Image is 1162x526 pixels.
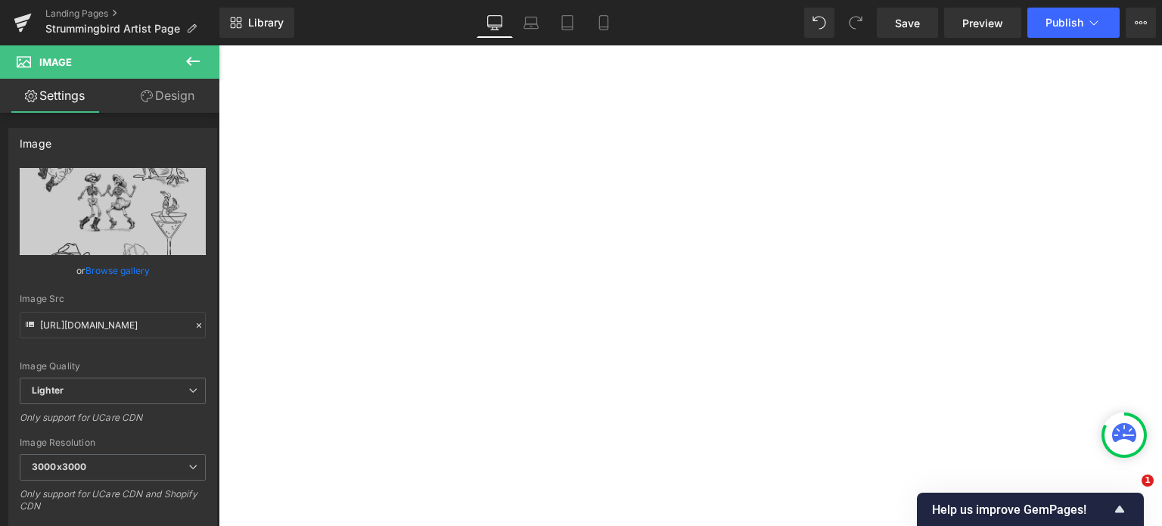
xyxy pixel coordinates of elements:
a: Browse gallery [85,257,150,284]
span: Save [895,15,920,31]
a: Preview [944,8,1021,38]
button: Undo [804,8,834,38]
div: Image Src [20,294,206,304]
a: Landing Pages [45,8,219,20]
a: Mobile [586,8,622,38]
div: Only support for UCare CDN and Shopify CDN [20,488,206,522]
button: Redo [840,8,871,38]
a: Tablet [549,8,586,38]
div: Only support for UCare CDN [20,412,206,434]
div: or [20,263,206,279]
a: New Library [219,8,294,38]
a: Laptop [513,8,549,38]
span: Strummingbird Artist Page [45,23,180,35]
b: 3000x3000 [32,461,86,472]
div: Image Quality [20,361,206,372]
span: Library [248,16,284,30]
span: Preview [962,15,1003,31]
button: Publish [1027,8,1120,38]
a: Desktop [477,8,513,38]
b: Lighter [32,384,64,396]
input: Link [20,312,206,338]
span: Image [39,56,72,68]
button: More [1126,8,1156,38]
iframe: Intercom live chat [1111,475,1147,511]
div: Image [20,129,51,150]
span: Help us improve GemPages! [932,503,1111,517]
span: Publish [1045,17,1083,29]
button: Show survey - Help us improve GemPages! [932,500,1129,518]
div: Image Resolution [20,437,206,448]
span: 1 [1142,475,1154,487]
a: Design [113,79,222,113]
